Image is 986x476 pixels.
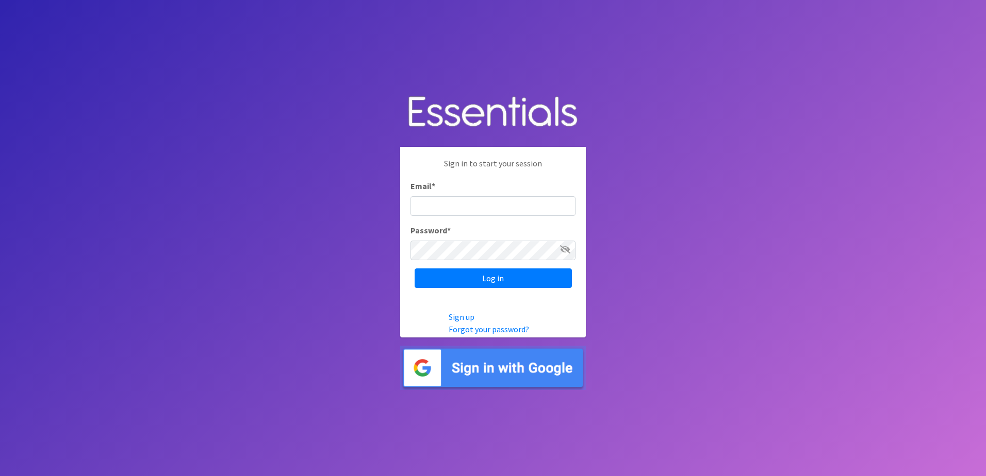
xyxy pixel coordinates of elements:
[410,224,451,236] label: Password
[400,346,586,390] img: Sign in with Google
[410,180,435,192] label: Email
[410,157,576,180] p: Sign in to start your session
[449,312,474,322] a: Sign up
[449,324,529,334] a: Forgot your password?
[447,225,451,235] abbr: required
[400,86,586,139] img: Human Essentials
[432,181,435,191] abbr: required
[415,268,572,288] input: Log in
